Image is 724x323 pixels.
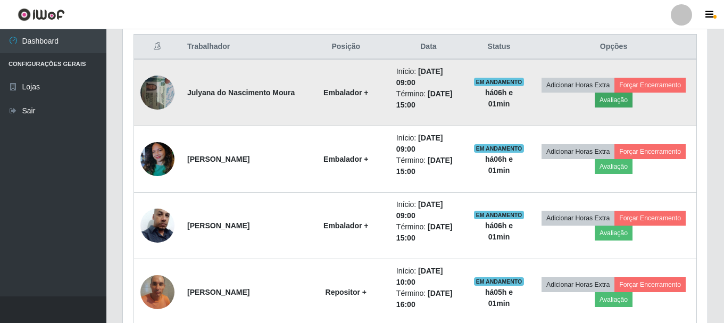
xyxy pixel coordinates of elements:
button: Adicionar Horas Extra [542,277,614,292]
th: Data [390,35,467,60]
strong: [PERSON_NAME] [187,221,249,230]
strong: [PERSON_NAME] [187,288,249,296]
strong: Julyana do Nascimento Moura [187,88,295,97]
img: 1740359747198.jpeg [140,195,174,256]
li: Início: [396,199,461,221]
li: Início: [396,66,461,88]
span: EM ANDAMENTO [474,78,525,86]
th: Trabalhador [181,35,302,60]
img: 1705057141553.jpeg [140,269,174,314]
li: Início: [396,132,461,155]
strong: [PERSON_NAME] [187,155,249,163]
button: Forçar Encerramento [614,144,686,159]
time: [DATE] 09:00 [396,134,443,153]
strong: há 05 h e 01 min [485,288,513,308]
img: 1752452635065.jpeg [140,70,174,115]
button: Avaliação [595,159,633,174]
time: [DATE] 09:00 [396,67,443,87]
time: [DATE] 09:00 [396,200,443,220]
strong: Embalador + [323,221,368,230]
strong: Embalador + [323,155,368,163]
strong: há 06 h e 01 min [485,88,513,108]
th: Status [467,35,531,60]
strong: Repositor + [326,288,367,296]
button: Forçar Encerramento [614,277,686,292]
span: EM ANDAMENTO [474,211,525,219]
li: Término: [396,288,461,310]
span: EM ANDAMENTO [474,144,525,153]
th: Posição [302,35,390,60]
strong: Embalador + [323,88,368,97]
strong: há 06 h e 01 min [485,221,513,241]
img: CoreUI Logo [18,8,65,21]
button: Adicionar Horas Extra [542,211,614,226]
li: Término: [396,155,461,177]
button: Avaliação [595,226,633,241]
li: Término: [396,88,461,111]
strong: há 06 h e 01 min [485,155,513,175]
img: 1732654332869.jpeg [140,137,174,182]
li: Término: [396,221,461,244]
button: Avaliação [595,93,633,107]
li: Início: [396,266,461,288]
time: [DATE] 10:00 [396,267,443,286]
button: Avaliação [595,292,633,307]
button: Forçar Encerramento [614,78,686,93]
button: Forçar Encerramento [614,211,686,226]
button: Adicionar Horas Extra [542,144,614,159]
span: EM ANDAMENTO [474,277,525,286]
th: Opções [531,35,697,60]
button: Adicionar Horas Extra [542,78,614,93]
